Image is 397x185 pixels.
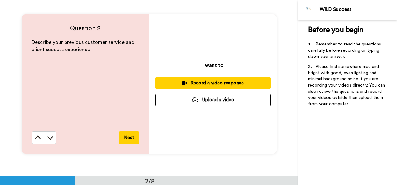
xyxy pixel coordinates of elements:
[203,62,223,69] p: I want to
[308,26,363,34] span: Before you begin
[32,40,136,52] span: Describe your previous customer service and client success experience.
[308,42,382,59] span: Remember to read the questions carefully before recording or typing down your answer.
[32,24,139,33] h4: Question 2
[155,94,271,106] button: Upload a video
[155,77,271,89] button: Record a video response
[320,7,397,12] div: WILD Success
[308,64,386,106] span: Please find somewhere nice and bright with good, even lighting and minimal background noise if yo...
[160,80,266,86] div: Record a video response
[301,2,316,17] img: Profile Image
[119,131,139,144] button: Next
